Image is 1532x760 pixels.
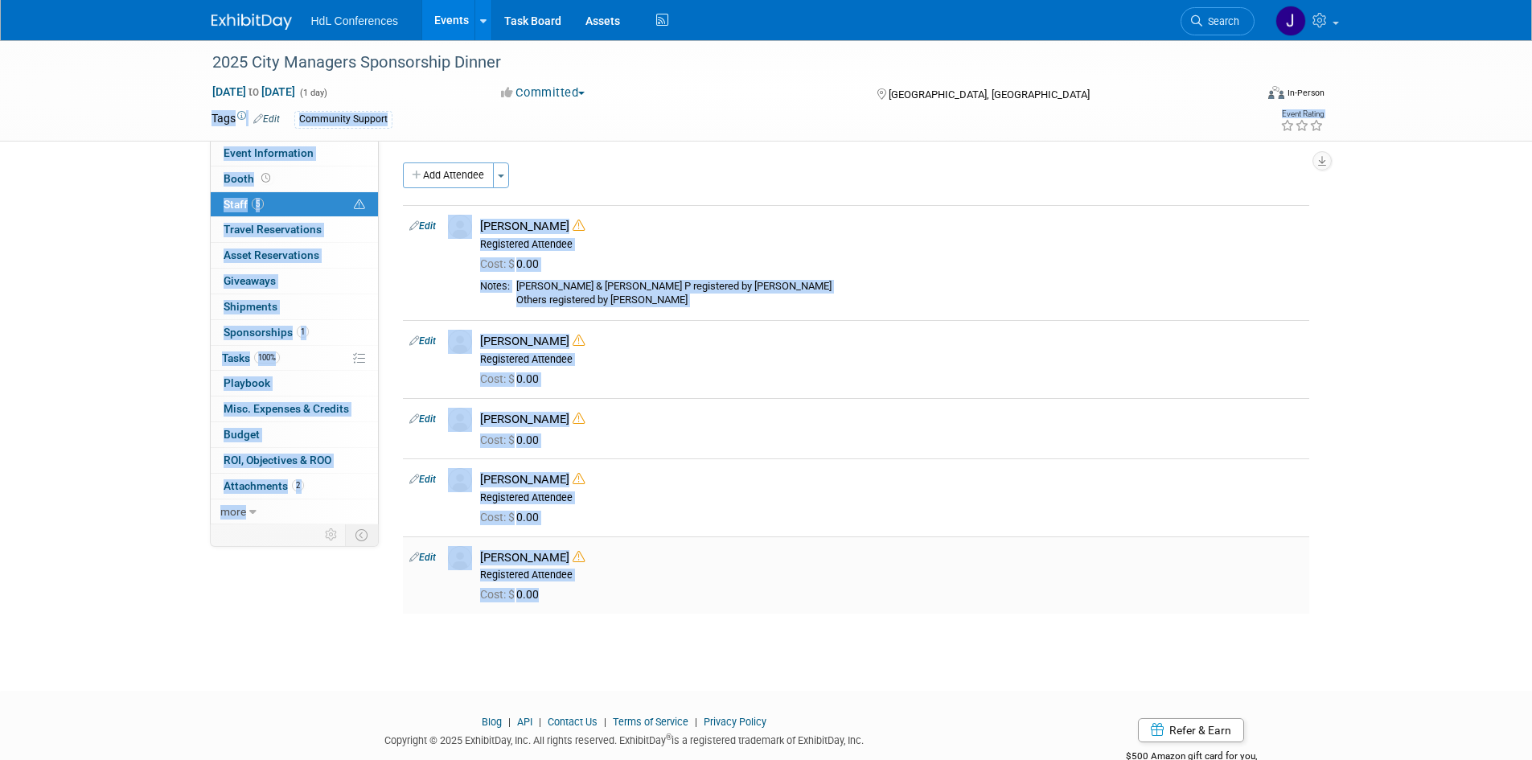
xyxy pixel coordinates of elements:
span: | [691,716,701,728]
div: 2025 City Managers Sponsorship Dinner [207,48,1230,77]
a: Refer & Earn [1138,718,1244,742]
td: Toggle Event Tabs [345,524,378,545]
img: Associate-Profile-5.png [448,408,472,432]
a: Shipments [211,294,378,319]
a: API [517,716,532,728]
img: Associate-Profile-5.png [448,546,472,570]
img: ExhibitDay [212,14,292,30]
span: Search [1202,15,1239,27]
span: Budget [224,428,260,441]
div: Copyright © 2025 ExhibitDay, Inc. All rights reserved. ExhibitDay is a registered trademark of Ex... [212,729,1038,748]
a: Edit [409,474,436,485]
div: Registered Attendee [480,353,1303,366]
span: more [220,505,246,518]
span: Booth [224,172,273,185]
span: Staff [224,198,264,211]
span: Playbook [224,376,270,389]
a: Sponsorships1 [211,320,378,345]
span: Misc. Expenses & Credits [224,402,349,415]
a: Edit [409,552,436,563]
a: Event Information [211,141,378,166]
span: to [246,85,261,98]
span: Sponsorships [224,326,309,339]
div: Community Support [294,111,392,128]
span: | [535,716,545,728]
button: Committed [495,84,591,101]
span: Attachments [224,479,304,492]
div: Registered Attendee [480,569,1303,581]
div: [PERSON_NAME] [480,550,1303,565]
span: 2 [292,479,304,491]
span: Booth not reserved yet [258,172,273,184]
span: [GEOGRAPHIC_DATA], [GEOGRAPHIC_DATA] [889,88,1090,101]
img: Johnny Nguyen [1275,6,1306,36]
span: HdL Conferences [311,14,398,27]
span: Cost: $ [480,433,516,446]
span: 0.00 [480,372,545,385]
span: Cost: $ [480,588,516,601]
i: Double-book Warning! [573,335,585,347]
a: Edit [409,335,436,347]
span: Tasks [222,351,280,364]
a: Misc. Expenses & Credits [211,396,378,421]
div: Event Rating [1280,110,1324,118]
a: Edit [253,113,280,125]
span: 0.00 [480,433,545,446]
div: [PERSON_NAME] [480,219,1303,234]
a: Staff5 [211,192,378,217]
img: Associate-Profile-5.png [448,330,472,354]
a: Privacy Policy [704,716,766,728]
span: Giveaways [224,274,276,287]
div: [PERSON_NAME] [480,472,1303,487]
div: Event Format [1160,84,1325,108]
i: Double-book Warning! [573,473,585,485]
span: Potential Scheduling Conflict -- at least one attendee is tagged in another overlapping event. [354,198,365,212]
span: | [504,716,515,728]
span: 5 [252,198,264,210]
i: Double-book Warning! [573,413,585,425]
span: 1 [297,326,309,338]
span: | [600,716,610,728]
div: [PERSON_NAME] [480,334,1303,349]
div: In-Person [1287,87,1325,99]
img: Format-Inperson.png [1268,86,1284,99]
sup: ® [666,733,672,742]
a: Asset Reservations [211,243,378,268]
img: Associate-Profile-5.png [448,468,472,492]
div: Registered Attendee [480,238,1303,251]
a: more [211,499,378,524]
img: Associate-Profile-5.png [448,215,472,239]
span: Cost: $ [480,372,516,385]
div: Registered Attendee [480,491,1303,504]
a: Budget [211,422,378,447]
div: [PERSON_NAME] & [PERSON_NAME] P registered by [PERSON_NAME] Others registered by [PERSON_NAME] [516,280,1303,306]
a: Giveaways [211,269,378,294]
span: Cost: $ [480,511,516,524]
span: 0.00 [480,257,545,270]
div: [PERSON_NAME] [480,412,1303,427]
a: Attachments2 [211,474,378,499]
td: Tags [212,110,280,129]
button: Add Attendee [403,162,494,188]
span: 0.00 [480,588,545,601]
span: Shipments [224,300,277,313]
a: Travel Reservations [211,217,378,242]
span: Travel Reservations [224,223,322,236]
a: Booth [211,166,378,191]
a: Blog [482,716,502,728]
i: Double-book Warning! [573,551,585,563]
i: Double-book Warning! [573,220,585,232]
span: [DATE] [DATE] [212,84,296,99]
a: ROI, Objectives & ROO [211,448,378,473]
a: Contact Us [548,716,598,728]
a: Terms of Service [613,716,688,728]
span: 0.00 [480,511,545,524]
td: Personalize Event Tab Strip [318,524,346,545]
a: Tasks100% [211,346,378,371]
a: Search [1181,7,1255,35]
span: 100% [254,351,280,364]
a: Edit [409,220,436,232]
span: ROI, Objectives & ROO [224,454,331,466]
a: Edit [409,413,436,425]
span: Cost: $ [480,257,516,270]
